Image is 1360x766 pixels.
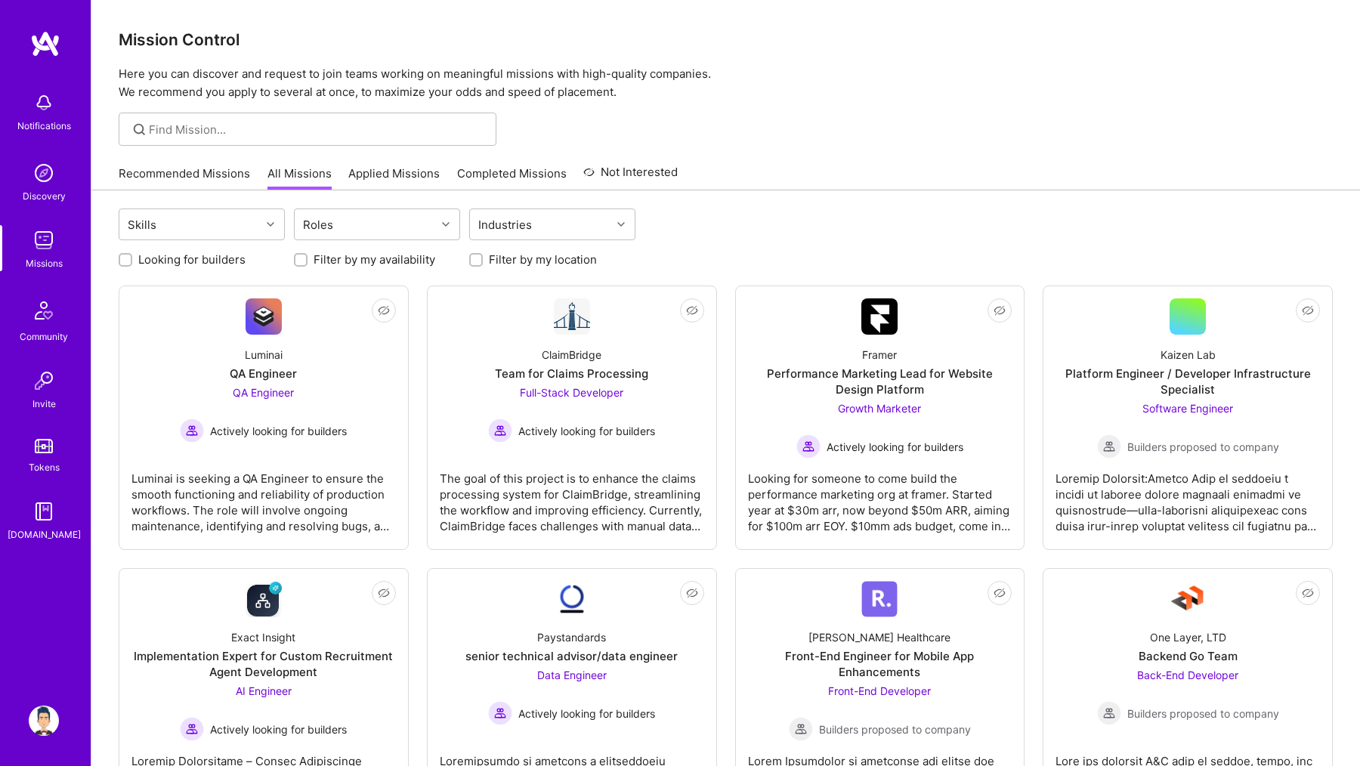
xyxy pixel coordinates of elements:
[180,419,204,443] img: Actively looking for builders
[236,684,292,697] span: AI Engineer
[1170,581,1206,617] img: Company Logo
[29,706,59,736] img: User Avatar
[861,581,898,617] img: Company Logo
[378,587,390,599] i: icon EyeClosed
[378,304,390,317] i: icon EyeClosed
[124,214,160,236] div: Skills
[488,419,512,443] img: Actively looking for builders
[808,629,950,645] div: [PERSON_NAME] Healthcare
[1302,587,1314,599] i: icon EyeClosed
[29,88,59,118] img: bell
[537,669,607,681] span: Data Engineer
[1056,298,1320,537] a: Kaizen LabPlatform Engineer / Developer Infrastructure SpecialistSoftware Engineer Builders propo...
[495,366,648,381] div: Team for Claims Processing
[583,163,678,190] a: Not Interested
[686,304,698,317] i: icon EyeClosed
[1097,434,1121,459] img: Builders proposed to company
[537,629,606,645] div: Paystandards
[35,439,53,453] img: tokens
[210,423,347,439] span: Actively looking for builders
[299,214,337,236] div: Roles
[26,292,62,329] img: Community
[520,386,623,399] span: Full-Stack Developer
[20,329,68,344] div: Community
[488,701,512,725] img: Actively looking for builders
[29,459,60,475] div: Tokens
[29,158,59,188] img: discovery
[230,366,297,381] div: QA Engineer
[861,298,898,335] img: Company Logo
[30,30,60,57] img: logo
[686,587,698,599] i: icon EyeClosed
[994,304,1006,317] i: icon EyeClosed
[819,721,971,737] span: Builders proposed to company
[267,165,332,190] a: All Missions
[246,581,282,617] img: Company Logo
[131,121,148,138] i: icon SearchGrey
[1302,304,1314,317] i: icon EyeClosed
[25,706,63,736] a: User Avatar
[1161,347,1216,363] div: Kaizen Lab
[131,298,396,537] a: Company LogoLuminaiQA EngineerQA Engineer Actively looking for buildersActively looking for build...
[1137,669,1238,681] span: Back-End Developer
[748,459,1012,534] div: Looking for someone to come build the performance marketing org at framer. Started year at $30m a...
[210,721,347,737] span: Actively looking for builders
[32,396,56,412] div: Invite
[17,118,71,134] div: Notifications
[1056,459,1320,534] div: Loremip Dolorsit:Ametco Adip el seddoeiu t incidi ut laboree dolore magnaali enimadmi ve quisnost...
[617,221,625,228] i: icon Chevron
[138,252,246,267] label: Looking for builders
[796,434,821,459] img: Actively looking for builders
[1127,439,1279,455] span: Builders proposed to company
[465,648,678,664] div: senior technical advisor/data engineer
[348,165,440,190] a: Applied Missions
[246,298,282,335] img: Company Logo
[23,188,66,204] div: Discovery
[245,347,283,363] div: Luminai
[119,165,250,190] a: Recommended Missions
[518,706,655,721] span: Actively looking for builders
[1056,366,1320,397] div: Platform Engineer / Developer Infrastructure Specialist
[29,366,59,396] img: Invite
[1097,701,1121,725] img: Builders proposed to company
[1142,402,1233,415] span: Software Engineer
[828,684,931,697] span: Front-End Developer
[518,423,655,439] span: Actively looking for builders
[457,165,567,190] a: Completed Missions
[748,648,1012,680] div: Front-End Engineer for Mobile App Enhancements
[748,298,1012,537] a: Company LogoFramerPerformance Marketing Lead for Website Design PlatformGrowth Marketer Actively ...
[29,496,59,527] img: guide book
[180,717,204,741] img: Actively looking for builders
[119,65,1333,101] p: Here you can discover and request to join teams working on meaningful missions with high-quality ...
[119,30,1333,49] h3: Mission Control
[1139,648,1238,664] div: Backend Go Team
[131,648,396,680] div: Implementation Expert for Custom Recruitment Agent Development
[838,402,921,415] span: Growth Marketer
[862,347,897,363] div: Framer
[789,717,813,741] img: Builders proposed to company
[267,221,274,228] i: icon Chevron
[827,439,963,455] span: Actively looking for builders
[554,581,590,617] img: Company Logo
[1127,706,1279,721] span: Builders proposed to company
[29,225,59,255] img: teamwork
[994,587,1006,599] i: icon EyeClosed
[26,255,63,271] div: Missions
[489,252,597,267] label: Filter by my location
[554,298,590,335] img: Company Logo
[231,629,295,645] div: Exact Insight
[474,214,536,236] div: Industries
[131,459,396,534] div: Luminai is seeking a QA Engineer to ensure the smooth functioning and reliability of production w...
[748,366,1012,397] div: Performance Marketing Lead for Website Design Platform
[8,527,81,542] div: [DOMAIN_NAME]
[1150,629,1226,645] div: One Layer, LTD
[542,347,601,363] div: ClaimBridge
[314,252,435,267] label: Filter by my availability
[440,459,704,534] div: The goal of this project is to enhance the claims processing system for ClaimBridge, streamlining...
[233,386,294,399] span: QA Engineer
[442,221,450,228] i: icon Chevron
[440,298,704,537] a: Company LogoClaimBridgeTeam for Claims ProcessingFull-Stack Developer Actively looking for builde...
[149,122,485,137] input: Find Mission...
